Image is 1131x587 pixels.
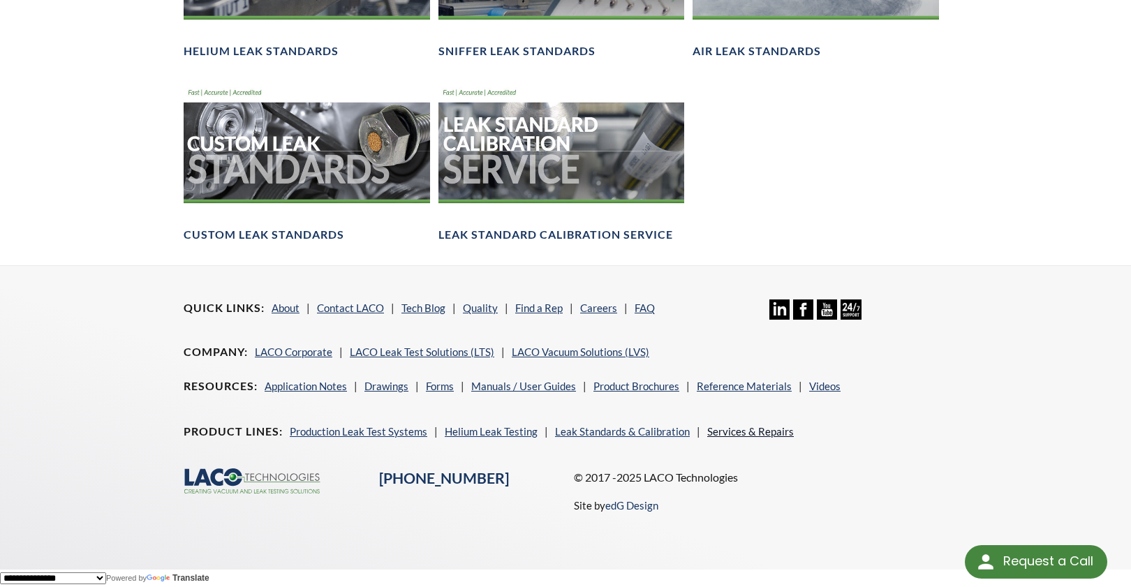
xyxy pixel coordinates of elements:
a: FAQ [635,302,655,314]
div: Request a Call [1003,545,1093,577]
h4: Air Leak Standards [693,44,821,59]
a: LACO Leak Test Solutions (LTS) [350,345,494,358]
a: Tech Blog [401,302,445,314]
a: Find a Rep [515,302,563,314]
a: Contact LACO [317,302,384,314]
a: Product Brochures [593,380,679,392]
h4: Quick Links [184,301,265,315]
a: 24/7 Support [841,309,861,322]
a: Translate [147,573,209,583]
a: edG Design [605,499,658,512]
div: Request a Call [965,545,1107,579]
a: Forms [426,380,454,392]
a: Manuals / User Guides [471,380,576,392]
img: Google Translate [147,574,172,584]
h4: Sniffer Leak Standards [438,44,596,59]
h4: Helium Leak Standards [184,44,339,59]
a: Reference Materials [697,380,792,392]
img: 24/7 Support Icon [841,299,861,320]
h4: Company [184,345,248,359]
a: Production Leak Test Systems [290,425,427,438]
a: Helium Leak Testing [445,425,538,438]
a: Careers [580,302,617,314]
a: Leak Standard Calibration Service headerLeak Standard Calibration Service [438,82,685,242]
a: Videos [809,380,841,392]
a: Drawings [364,380,408,392]
a: Application Notes [265,380,347,392]
a: Customer Leak Standards headerCustom Leak Standards [184,82,430,242]
p: Site by [574,497,658,514]
p: © 2017 -2025 LACO Technologies [574,468,947,486]
h4: Product Lines [184,424,283,439]
a: Quality [463,302,498,314]
a: Services & Repairs [707,425,794,438]
a: LACO Vacuum Solutions (LVS) [512,345,649,358]
a: [PHONE_NUMBER] [379,469,509,487]
a: About [272,302,300,314]
h4: Resources [184,379,258,394]
a: Leak Standards & Calibration [555,425,690,438]
img: round button [975,551,997,573]
a: LACO Corporate [255,345,332,358]
h4: Leak Standard Calibration Service [438,228,673,242]
h4: Custom Leak Standards [184,228,344,242]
